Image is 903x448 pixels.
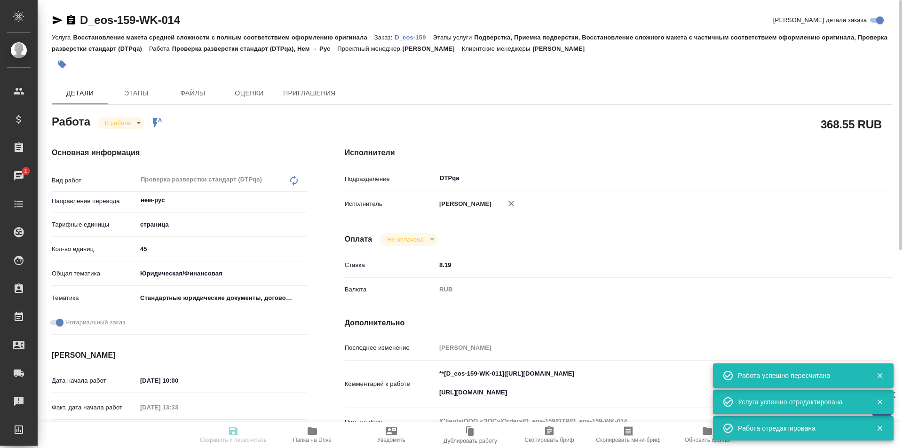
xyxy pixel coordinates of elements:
[52,376,137,385] p: Дата начала работ
[137,290,307,306] div: Стандартные юридические документы, договоры, уставы
[345,199,436,209] p: Исполнитель
[73,34,374,41] p: Восстановление макета средней сложности с полным соответствием оформлению оригинала
[137,374,219,387] input: ✎ Введи что-нибудь
[52,34,73,41] p: Услуга
[436,366,847,401] textarea: **[D_eos-159-WK-011]([URL][DOMAIN_NAME] [URL][DOMAIN_NAME]
[345,260,436,270] p: Ставка
[57,87,103,99] span: Детали
[52,54,72,75] button: Добавить тэг
[137,266,307,282] div: Юридическая/Финансовая
[345,174,436,184] p: Подразделение
[149,45,172,52] p: Работа
[273,422,352,448] button: Папка на Drive
[345,317,893,329] h4: Дополнительно
[870,371,889,380] button: Закрыть
[102,119,133,127] button: В работе
[821,116,882,132] h2: 368.55 RUB
[337,45,402,52] p: Проектный менеджер
[345,379,436,389] p: Комментарий к работе
[501,193,522,214] button: Удалить исполнителя
[377,437,405,443] span: Уведомить
[52,34,887,52] p: Подверстка, Приемка подверстки, Восстановление сложного макета с частичным соответствием оформлен...
[200,437,267,443] span: Сохранить и пересчитать
[436,413,847,429] textarea: /Clients/ООО «ЭОС»/Orders/D_eos-159/DTP/D_eos-159-WK-014
[403,45,462,52] p: [PERSON_NAME]
[436,282,847,298] div: RUB
[170,87,215,99] span: Файлы
[345,147,893,158] h4: Исполнители
[52,220,137,229] p: Тарифные единицы
[870,424,889,432] button: Закрыть
[52,147,307,158] h4: Основная информация
[352,422,431,448] button: Уведомить
[52,112,90,129] h2: Работа
[380,233,437,246] div: В работе
[436,341,847,354] input: Пустое поле
[436,199,491,209] p: [PERSON_NAME]
[395,33,433,41] a: D_eos-159
[462,45,533,52] p: Клиентские менеджеры
[685,437,730,443] span: Обновить файлы
[431,422,510,448] button: Дублировать работу
[18,166,33,176] span: 1
[436,258,847,272] input: ✎ Введи что-нибудь
[52,15,63,26] button: Скопировать ссылку для ЯМессенджера
[589,422,668,448] button: Скопировать мини-бриф
[52,403,137,412] p: Факт. дата начала работ
[52,196,137,206] p: Направление перевода
[137,242,307,256] input: ✎ Введи что-нибудь
[52,350,307,361] h4: [PERSON_NAME]
[345,343,436,353] p: Последнее изменение
[444,438,497,444] span: Дублировать работу
[172,45,338,52] p: Проверка разверстки стандарт (DTPqa), Нем → Рус
[395,34,433,41] p: D_eos-159
[52,176,137,185] p: Вид работ
[194,422,273,448] button: Сохранить и пересчитать
[374,34,395,41] p: Заказ:
[433,34,475,41] p: Этапы услуги
[596,437,660,443] span: Скопировать мини-бриф
[114,87,159,99] span: Этапы
[870,398,889,406] button: Закрыть
[668,422,747,448] button: Обновить файлы
[510,422,589,448] button: Скопировать бриф
[137,401,219,414] input: Пустое поле
[345,417,436,427] p: Путь на drive
[532,45,592,52] p: [PERSON_NAME]
[738,397,862,407] div: Услуга успешно отредактирована
[302,199,304,201] button: Open
[738,371,862,380] div: Работа успешно пересчитана
[227,87,272,99] span: Оценки
[52,244,137,254] p: Кол-во единиц
[52,293,137,303] p: Тематика
[80,14,180,26] a: D_eos-159-WK-014
[524,437,574,443] span: Скопировать бриф
[97,117,144,129] div: В работе
[738,424,862,433] div: Работа отредактирована
[773,16,867,25] span: [PERSON_NAME] детали заказа
[65,15,77,26] button: Скопировать ссылку
[842,177,844,179] button: Open
[345,234,372,245] h4: Оплата
[293,437,332,443] span: Папка на Drive
[384,236,426,244] button: Не оплачена
[65,318,125,327] span: Нотариальный заказ
[52,269,137,278] p: Общая тематика
[283,87,336,99] span: Приглашения
[2,164,35,188] a: 1
[345,285,436,294] p: Валюта
[137,217,307,233] div: страница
